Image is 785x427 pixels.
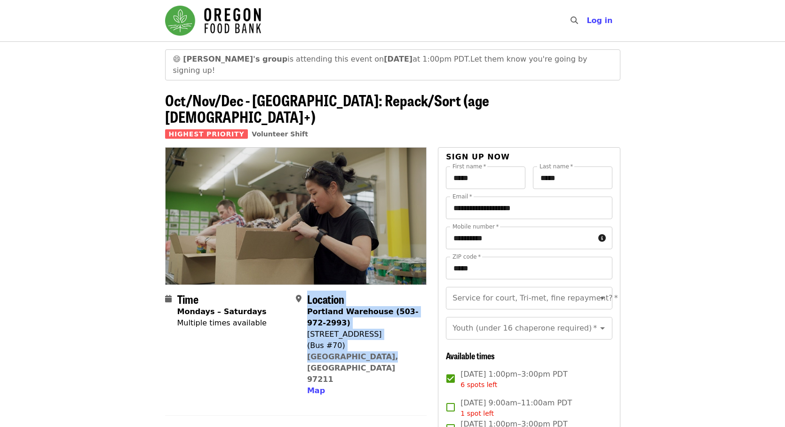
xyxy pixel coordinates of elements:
div: [STREET_ADDRESS] [307,329,419,340]
span: is attending this event on at 1:00pm PDT. [183,55,470,63]
span: Location [307,291,344,307]
strong: Portland Warehouse (503-972-2993) [307,307,419,327]
button: Open [596,292,609,305]
input: Last name [533,166,612,189]
i: map-marker-alt icon [296,294,301,303]
span: grinning face emoji [173,55,181,63]
span: [DATE] 9:00am–11:00am PDT [460,397,572,419]
input: ZIP code [446,257,612,279]
input: First name [446,166,525,189]
label: First name [452,164,486,169]
label: Mobile number [452,224,499,229]
div: Multiple times available [177,317,267,329]
span: Log in [587,16,612,25]
span: Time [177,291,198,307]
span: 6 spots left [460,381,497,388]
img: Oct/Nov/Dec - Portland: Repack/Sort (age 8+) organized by Oregon Food Bank [166,148,427,284]
input: Mobile number [446,227,594,249]
span: Sign up now [446,152,510,161]
button: Map [307,385,325,396]
input: Email [446,197,612,219]
i: circle-info icon [598,234,606,243]
strong: Mondays – Saturdays [177,307,267,316]
label: Last name [539,164,573,169]
button: Log in [579,11,620,30]
input: Search [584,9,591,32]
label: Email [452,194,472,199]
strong: [PERSON_NAME]'s group [183,55,287,63]
label: ZIP code [452,254,481,260]
span: 1 spot left [460,410,494,417]
span: Map [307,386,325,395]
span: Oct/Nov/Dec - [GEOGRAPHIC_DATA]: Repack/Sort (age [DEMOGRAPHIC_DATA]+) [165,89,489,127]
span: [DATE] 1:00pm–3:00pm PDT [460,369,567,390]
i: calendar icon [165,294,172,303]
strong: [DATE] [384,55,412,63]
img: Oregon Food Bank - Home [165,6,261,36]
span: Highest Priority [165,129,248,139]
span: Available times [446,349,495,362]
button: Open [596,322,609,335]
a: Volunteer Shift [252,130,308,138]
div: (Bus #70) [307,340,419,351]
a: [GEOGRAPHIC_DATA], [GEOGRAPHIC_DATA] 97211 [307,352,398,384]
i: search icon [571,16,578,25]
